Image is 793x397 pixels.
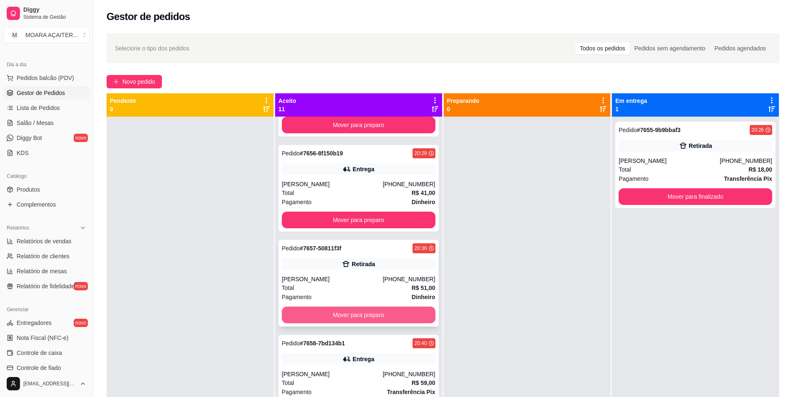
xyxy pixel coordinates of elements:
a: Controle de fiado [3,361,89,375]
button: Pedidos balcão (PDV) [3,71,89,85]
span: plus [113,79,119,85]
div: [PERSON_NAME] [282,275,383,283]
a: Controle de caixa [3,346,89,360]
div: [PERSON_NAME] [282,180,383,188]
span: Pagamento [282,387,312,397]
span: [EMAIL_ADDRESS][DOMAIN_NAME] [23,380,76,387]
span: Pagamento [282,197,312,207]
div: MOARA AÇAITER ... [25,31,78,39]
a: DiggySistema de Gestão [3,3,89,23]
button: Mover para preparo [282,307,435,323]
div: [PHONE_NUMBER] [383,370,435,378]
button: Novo pedido [107,75,162,88]
span: Pedido [619,127,637,133]
span: Produtos [17,185,40,194]
span: Diggy [23,6,86,14]
a: Produtos [3,183,89,196]
div: Pedidos agendados [710,42,771,54]
span: Pagamento [619,174,649,183]
strong: R$ 51,00 [412,285,435,291]
a: Salão / Mesas [3,116,89,130]
strong: R$ 18,00 [748,166,772,173]
a: Relatório de fidelidadenovo [3,280,89,293]
span: Diggy Bot [17,134,42,142]
span: Controle de caixa [17,349,62,357]
span: Relatórios [7,225,29,231]
div: Entrega [353,165,374,173]
a: KDS [3,146,89,160]
span: Pedido [282,150,300,157]
a: Complementos [3,198,89,211]
a: Lista de Pedidos [3,101,89,115]
a: Relatórios de vendas [3,235,89,248]
p: 0 [110,105,136,113]
a: Entregadoresnovo [3,316,89,330]
div: 20:29 [414,150,427,157]
span: Pedido [282,340,300,347]
strong: # 7655-9b9bbaf3 [637,127,681,133]
div: Retirada [352,260,375,268]
span: Novo pedido [122,77,155,86]
p: Em entrega [615,97,647,105]
span: Total [282,283,294,292]
strong: Dinheiro [412,294,435,300]
div: Pedidos sem agendamento [630,42,710,54]
a: Diggy Botnovo [3,131,89,145]
a: Nota Fiscal (NFC-e) [3,331,89,345]
span: Relatório de clientes [17,252,70,260]
span: Sistema de Gestão [23,14,86,20]
button: Mover para preparo [282,117,435,133]
span: Pagamento [282,292,312,302]
div: Gerenciar [3,303,89,316]
span: Salão / Mesas [17,119,54,127]
strong: # 7656-8f150b19 [300,150,343,157]
a: Relatório de clientes [3,250,89,263]
span: Gestor de Pedidos [17,89,65,97]
a: Gestor de Pedidos [3,86,89,100]
button: Select a team [3,27,89,43]
span: Relatório de mesas [17,267,67,275]
div: Todos os pedidos [575,42,630,54]
span: Total [282,188,294,197]
span: Selecione o tipo dos pedidos [115,44,189,53]
a: Relatório de mesas [3,265,89,278]
span: Pedidos balcão (PDV) [17,74,74,82]
h2: Gestor de pedidos [107,10,190,23]
span: M [10,31,19,39]
strong: Dinheiro [412,199,435,205]
p: 1 [615,105,647,113]
span: Pedido [282,245,300,252]
span: Lista de Pedidos [17,104,60,112]
div: [PERSON_NAME] [282,370,383,378]
strong: Transferência Pix [724,175,772,182]
button: [EMAIL_ADDRESS][DOMAIN_NAME] [3,374,89,394]
p: 0 [447,105,480,113]
span: Total [619,165,631,174]
div: 20:26 [751,127,764,133]
span: Nota Fiscal (NFC-e) [17,334,68,342]
button: Mover para finalizado [619,188,772,205]
span: Total [282,378,294,387]
p: 11 [278,105,296,113]
span: Entregadores [17,319,52,327]
div: Entrega [353,355,374,363]
strong: Transferência Pix [387,389,435,395]
p: Aceito [278,97,296,105]
div: [PHONE_NUMBER] [383,275,435,283]
strong: R$ 41,00 [412,190,435,196]
button: Mover para preparo [282,212,435,228]
div: [PHONE_NUMBER] [383,180,435,188]
span: Relatórios de vendas [17,237,72,245]
span: Relatório de fidelidade [17,282,75,290]
span: Controle de fiado [17,364,61,372]
div: 20:40 [414,340,427,347]
strong: R$ 59,00 [412,380,435,386]
div: 20:36 [414,245,427,252]
div: [PHONE_NUMBER] [720,157,772,165]
span: Complementos [17,200,56,209]
strong: # 7657-50811f3f [300,245,341,252]
p: Preparando [447,97,480,105]
div: [PERSON_NAME] [619,157,720,165]
strong: # 7658-7bd134b1 [300,340,345,347]
span: KDS [17,149,29,157]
